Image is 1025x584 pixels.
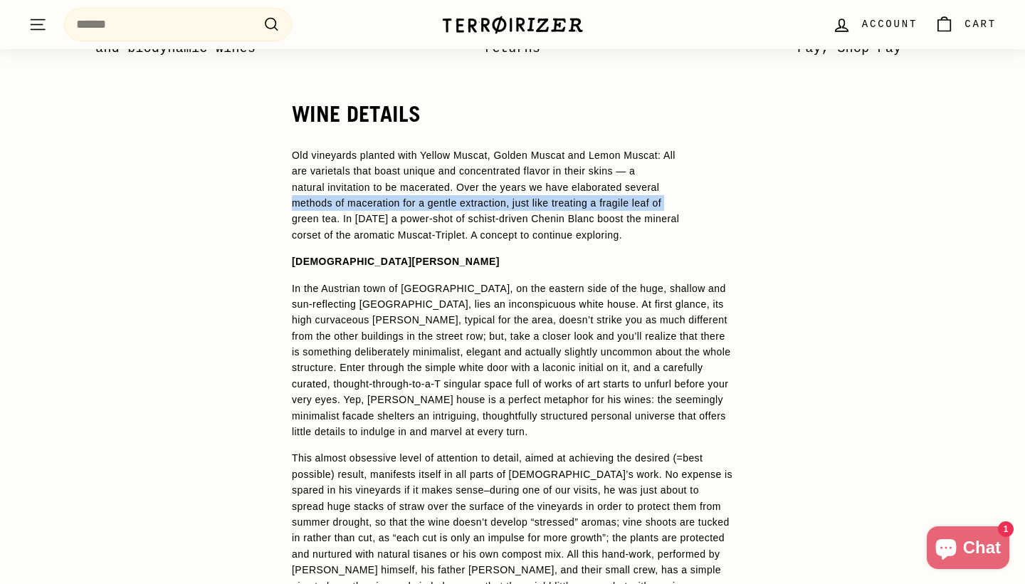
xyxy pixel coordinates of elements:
[922,526,1014,573] inbox-online-store-chat: Shopify online store chat
[292,150,679,241] span: Old vineyards planted with Yellow Muscat, Golden Muscat and Lemon Muscat: All are varietals that ...
[292,256,500,267] strong: [DEMOGRAPHIC_DATA][PERSON_NAME]
[292,102,733,126] h2: WINE DETAILS
[862,16,918,32] span: Account
[964,16,997,32] span: Cart
[926,4,1005,46] a: Cart
[824,4,926,46] a: Account
[292,283,731,438] span: In the Austrian town of [GEOGRAPHIC_DATA], on the eastern side of the huge, shallow and sun-refle...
